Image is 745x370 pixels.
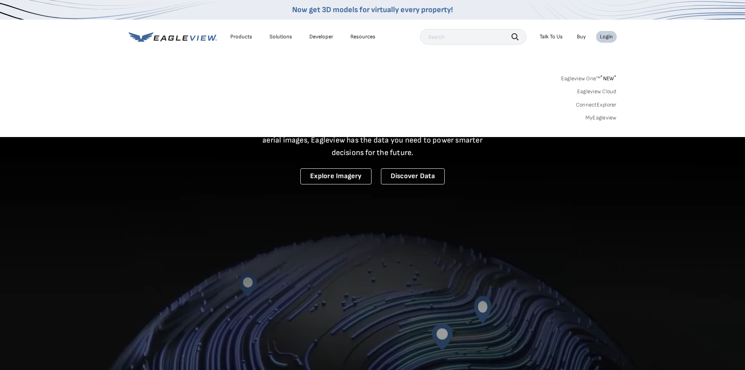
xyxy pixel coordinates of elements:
[381,168,445,184] a: Discover Data
[350,33,375,40] div: Resources
[540,33,563,40] div: Talk To Us
[600,33,613,40] div: Login
[585,114,617,121] a: MyEagleview
[309,33,333,40] a: Developer
[561,73,617,82] a: Eagleview One™*NEW*
[576,101,617,108] a: ConnectExplorer
[300,168,372,184] a: Explore Imagery
[600,75,616,82] span: NEW
[292,5,453,14] a: Now get 3D models for virtually every property!
[420,29,526,45] input: Search
[269,33,292,40] div: Solutions
[577,88,617,95] a: Eagleview Cloud
[253,121,492,159] p: A new era starts here. Built on more than 3.5 billion high-resolution aerial images, Eagleview ha...
[577,33,586,40] a: Buy
[230,33,252,40] div: Products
